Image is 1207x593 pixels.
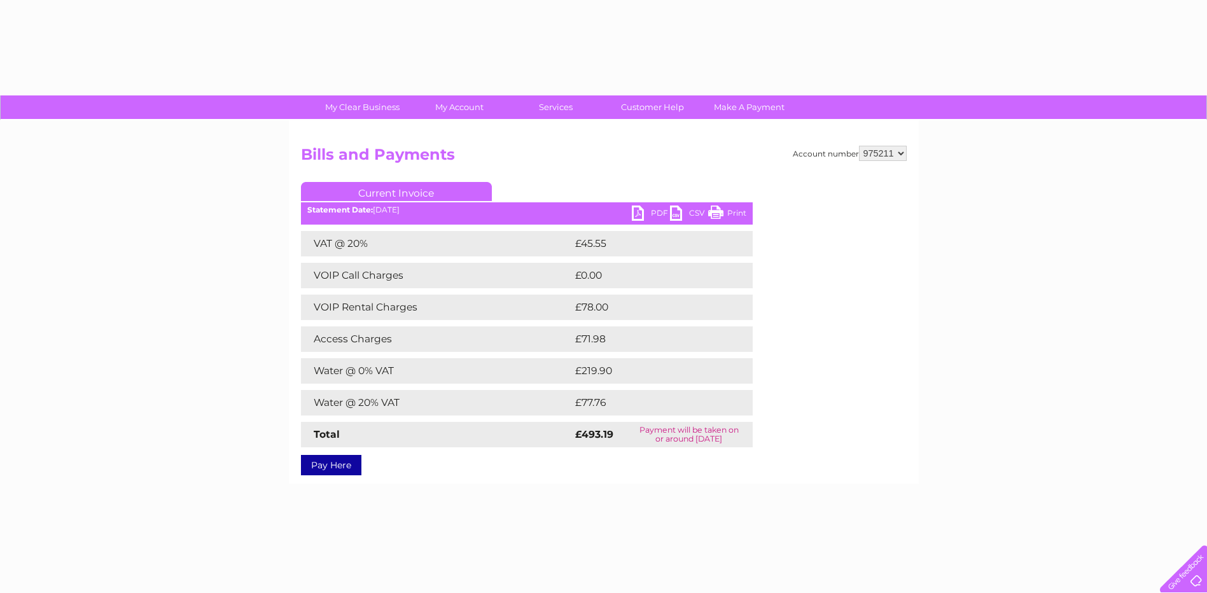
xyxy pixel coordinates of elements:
strong: Total [314,428,340,440]
td: Payment will be taken on or around [DATE] [625,422,753,447]
td: £0.00 [572,263,723,288]
a: My Account [407,95,512,119]
a: CSV [670,206,708,224]
a: My Clear Business [310,95,415,119]
a: Customer Help [600,95,705,119]
td: £77.76 [572,390,727,415]
a: Make A Payment [697,95,802,119]
td: Water @ 20% VAT [301,390,572,415]
td: VAT @ 20% [301,231,572,256]
td: £219.90 [572,358,730,384]
td: Water @ 0% VAT [301,358,572,384]
a: Services [503,95,608,119]
div: [DATE] [301,206,753,214]
strong: £493.19 [575,428,613,440]
div: Account number [793,146,907,161]
td: VOIP Call Charges [301,263,572,288]
a: Current Invoice [301,182,492,201]
td: Access Charges [301,326,572,352]
td: £71.98 [572,326,726,352]
td: £78.00 [572,295,728,320]
a: Pay Here [301,455,361,475]
td: VOIP Rental Charges [301,295,572,320]
b: Statement Date: [307,205,373,214]
td: £45.55 [572,231,727,256]
a: PDF [632,206,670,224]
h2: Bills and Payments [301,146,907,170]
a: Print [708,206,746,224]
